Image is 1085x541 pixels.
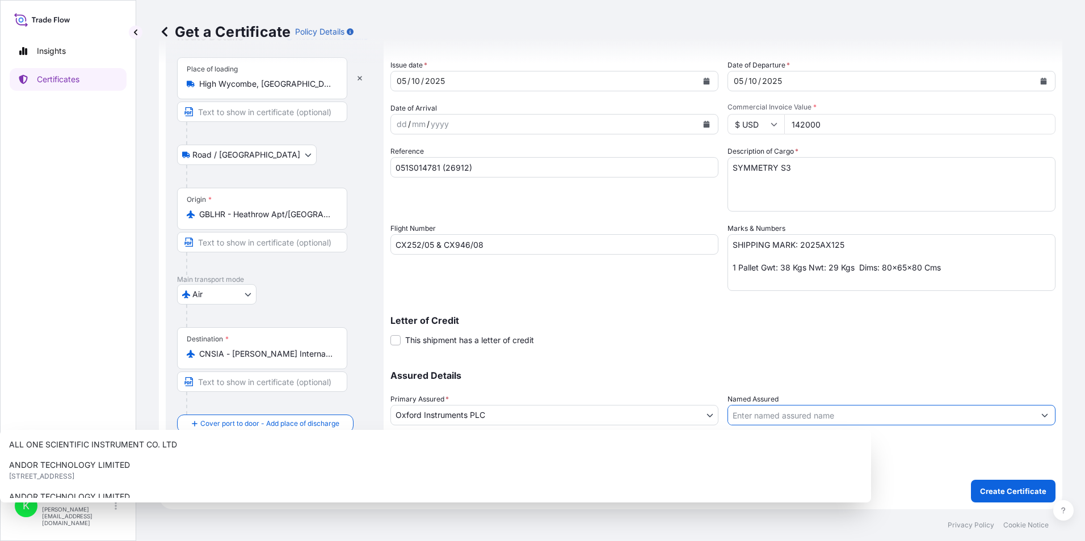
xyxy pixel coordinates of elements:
[421,74,424,88] div: /
[390,103,437,114] span: Date of Arrival
[187,65,238,74] div: Place of loading
[411,117,427,131] div: month,
[199,209,333,220] input: Origin
[9,471,74,482] span: [STREET_ADDRESS]
[427,117,430,131] div: /
[407,74,410,88] div: /
[1034,405,1055,425] button: Show suggestions
[177,371,347,392] input: Text to appear on certificate
[177,284,256,305] button: Select transport
[758,74,761,88] div: /
[1003,521,1049,530] p: Cookie Notice
[405,335,534,346] span: This shipment has a letter of credit
[199,78,333,90] input: Place of loading
[177,145,317,165] button: Select transport
[390,234,718,255] input: Enter name
[733,74,745,88] div: day,
[390,60,427,71] span: Issue date
[390,223,436,234] label: Flight Number
[200,418,339,429] span: Cover port to door - Add place of discharge
[177,275,372,284] p: Main transport mode
[192,149,300,160] span: Road / [GEOGRAPHIC_DATA]
[728,405,1034,425] input: Assured Name
[9,491,130,502] span: ANDOR TECHNOLOGY LIMITED
[784,114,1055,134] input: Enter amount
[727,103,1055,112] span: Commercial Invoice Value
[761,74,783,88] div: year,
[177,102,347,122] input: Text to appear on certificate
[1034,72,1053,90] button: Calendar
[390,146,424,157] label: Reference
[390,371,1055,380] p: Assured Details
[424,74,446,88] div: year,
[727,146,798,157] label: Description of Cargo
[37,45,66,57] p: Insights
[192,289,203,300] span: Air
[697,72,716,90] button: Calendar
[745,74,747,88] div: /
[727,223,785,234] label: Marks & Numbers
[396,409,485,421] span: Oxford Instruments PLC
[408,117,411,131] div: /
[948,521,994,530] p: Privacy Policy
[430,117,450,131] div: year,
[390,394,449,405] span: Primary Assured
[177,232,347,252] input: Text to appear on certificate
[23,500,30,512] span: K
[396,117,408,131] div: day,
[390,316,1055,325] p: Letter of Credit
[42,506,112,526] p: [PERSON_NAME][EMAIL_ADDRESS][DOMAIN_NAME]
[159,23,291,41] p: Get a Certificate
[9,459,130,471] span: ANDOR TECHNOLOGY LIMITED
[187,335,229,344] div: Destination
[187,195,212,204] div: Origin
[390,157,718,177] input: Enter booking reference
[199,348,333,360] input: Destination
[37,74,79,85] p: Certificates
[727,60,790,71] span: Date of Departure
[410,74,421,88] div: month,
[697,115,716,133] button: Calendar
[295,26,344,37] p: Policy Details
[747,74,758,88] div: month,
[9,439,177,450] span: ALL ONE SCIENTIFIC INSTRUMENT CO. LTD
[980,485,1046,497] p: Create Certificate
[727,394,779,405] label: Named Assured
[396,74,407,88] div: day,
